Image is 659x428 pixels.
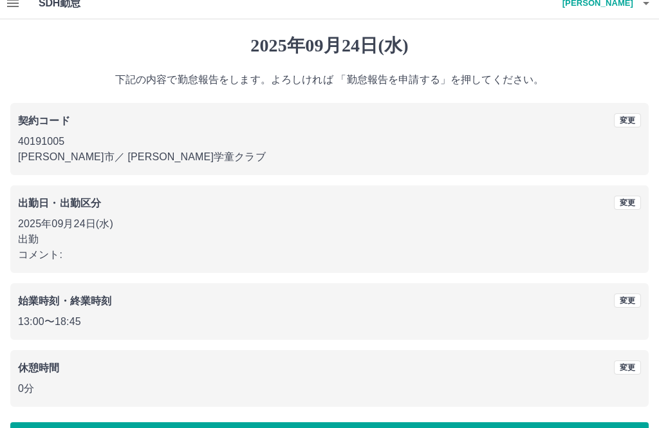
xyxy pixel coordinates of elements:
button: 変更 [614,293,641,308]
b: 契約コード [18,115,70,126]
p: [PERSON_NAME]市 ／ [PERSON_NAME]学童クラブ [18,149,641,165]
b: 始業時刻・終業時刻 [18,295,111,306]
p: 0分 [18,381,641,396]
b: 出勤日・出勤区分 [18,198,101,209]
h1: 2025年09月24日(水) [10,35,649,57]
p: 下記の内容で勤怠報告をします。よろしければ 「勤怠報告を申請する」を押してください。 [10,72,649,88]
button: 変更 [614,113,641,127]
button: 変更 [614,196,641,210]
p: 40191005 [18,134,641,149]
p: コメント: [18,247,641,263]
p: 出勤 [18,232,641,247]
button: 変更 [614,360,641,375]
p: 2025年09月24日(水) [18,216,641,232]
b: 休憩時間 [18,362,60,373]
p: 13:00 〜 18:45 [18,314,641,330]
